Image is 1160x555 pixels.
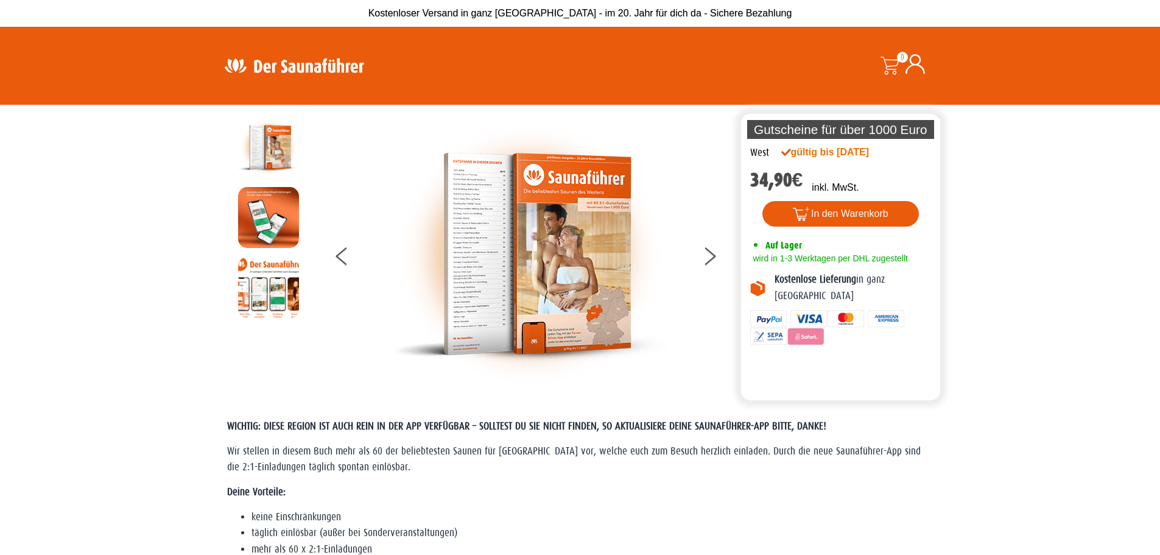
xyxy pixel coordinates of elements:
strong: Deine Vorteile: [227,486,286,498]
span: Kostenloser Versand in ganz [GEOGRAPHIC_DATA] - im 20. Jahr für dich da - Sichere Bezahlung [368,8,792,18]
span: 0 [897,52,908,63]
p: in ganz [GEOGRAPHIC_DATA] [775,272,932,304]
img: Anleitung7tn [238,257,299,318]
img: MOCKUP-iPhone_regional [238,187,299,248]
bdi: 34,90 [750,169,803,191]
span: WICHTIG: DIESE REGION IST AUCH REIN IN DER APP VERFÜGBAR – SOLLTEST DU SIE NICHT FINDEN, SO AKTUA... [227,420,826,432]
span: € [792,169,803,191]
button: In den Warenkorb [762,201,919,227]
b: Kostenlose Lieferung [775,274,856,285]
p: Gutscheine für über 1000 Euro [747,120,935,139]
div: gültig bis [DATE] [781,145,896,160]
span: Wir stellen in diesem Buch mehr als 60 der beliebtesten Saunen für [GEOGRAPHIC_DATA] vor, welche ... [227,445,921,473]
li: täglich einlösbar (außer bei Sonderveranstaltungen) [251,525,933,541]
span: wird in 1-3 Werktagen per DHL zugestellt [750,253,908,263]
p: inkl. MwSt. [812,180,859,195]
div: West [750,145,769,161]
span: Auf Lager [765,239,802,251]
img: der-saunafuehrer-2025-west [393,117,667,391]
img: der-saunafuehrer-2025-west [238,117,299,178]
li: keine Einschränkungen [251,509,933,525]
